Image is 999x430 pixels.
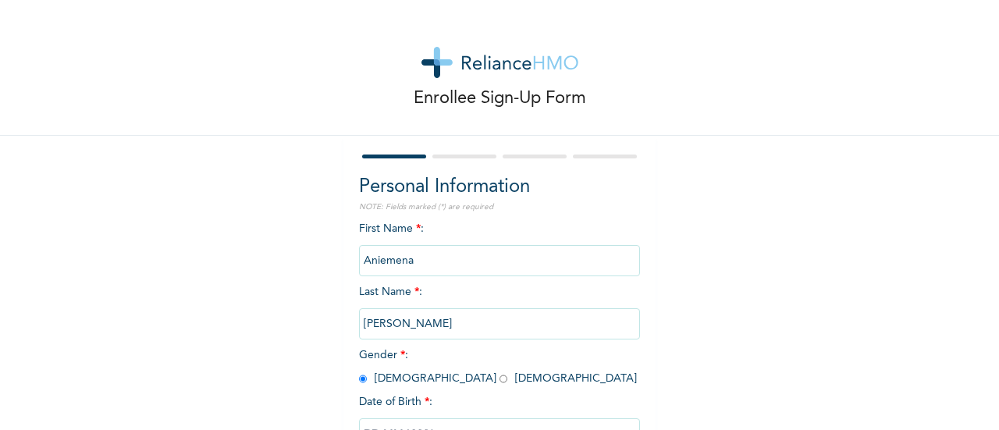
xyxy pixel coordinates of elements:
h2: Personal Information [359,173,640,201]
input: Enter your first name [359,245,640,276]
span: Gender : [DEMOGRAPHIC_DATA] [DEMOGRAPHIC_DATA] [359,350,637,384]
input: Enter your last name [359,308,640,339]
span: Last Name : [359,286,640,329]
span: First Name : [359,223,640,266]
p: NOTE: Fields marked (*) are required [359,201,640,213]
p: Enrollee Sign-Up Form [414,86,586,112]
img: logo [421,47,578,78]
span: Date of Birth : [359,394,432,410]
